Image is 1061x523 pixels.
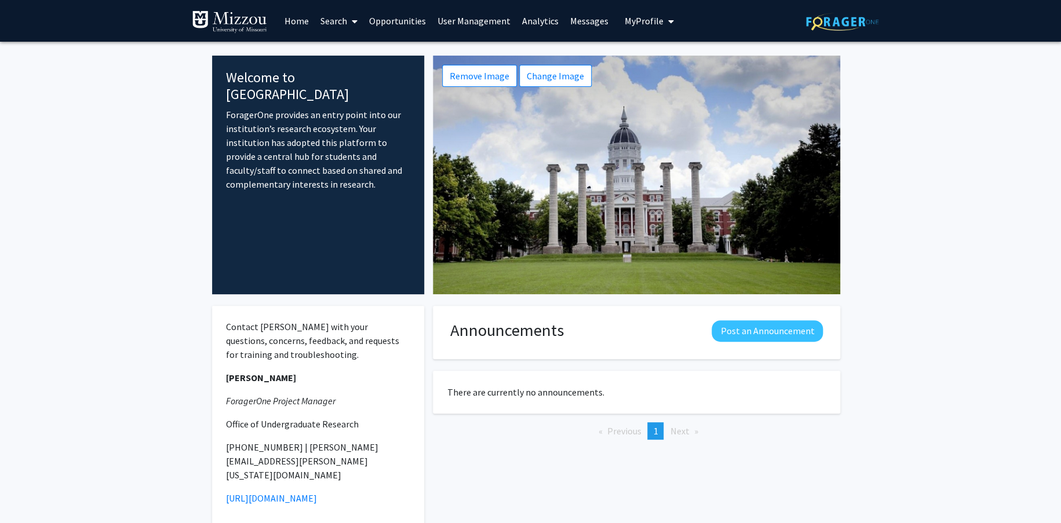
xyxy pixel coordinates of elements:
p: Office of Undergraduate Research [226,417,411,431]
a: [URL][DOMAIN_NAME] [226,492,317,504]
a: Messages [564,1,614,41]
iframe: Chat [9,471,49,514]
a: User Management [432,1,516,41]
a: Home [279,1,315,41]
img: ForagerOne Logo [806,13,878,31]
p: Contact [PERSON_NAME] with your questions, concerns, feedback, and requests for training and trou... [226,320,411,361]
em: ForagerOne Project Manager [226,395,336,407]
h4: Welcome to [GEOGRAPHIC_DATA] [226,70,411,103]
h1: Announcements [450,320,564,341]
p: ForagerOne provides an entry point into our institution’s research ecosystem. Your institution ha... [226,108,411,191]
ul: Pagination [433,422,840,440]
button: Change Image [519,65,592,87]
a: Opportunities [363,1,432,41]
p: [PHONE_NUMBER] | [PERSON_NAME][EMAIL_ADDRESS][PERSON_NAME][US_STATE][DOMAIN_NAME] [226,440,411,482]
span: Previous [607,425,641,437]
a: Analytics [516,1,564,41]
span: Next [670,425,689,437]
button: Post an Announcement [712,320,823,342]
img: Cover Image [433,56,840,294]
span: 1 [653,425,658,437]
p: There are currently no announcements. [447,385,826,399]
a: Search [315,1,363,41]
span: My Profile [625,15,663,27]
button: Remove Image [442,65,517,87]
img: University of Missouri Logo [192,10,267,34]
strong: [PERSON_NAME] [226,372,296,383]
